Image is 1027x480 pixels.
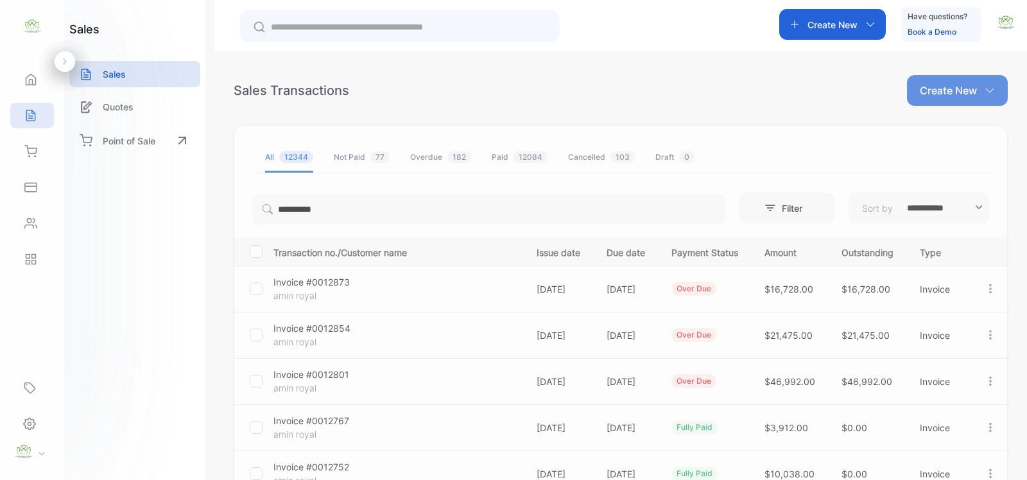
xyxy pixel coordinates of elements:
[920,243,958,259] p: Type
[610,151,635,163] span: 103
[764,243,815,259] p: Amount
[273,275,356,289] p: Invoice #0012873
[537,329,580,342] p: [DATE]
[841,284,890,295] span: $16,728.00
[273,414,356,427] p: Invoice #0012767
[22,17,42,36] img: logo
[273,368,356,381] p: Invoice #0012801
[537,243,580,259] p: Issue date
[679,151,695,163] span: 0
[655,151,695,163] div: Draft
[764,376,815,387] span: $46,992.00
[764,330,813,341] span: $21,475.00
[862,201,893,215] p: Sort by
[908,10,967,23] p: Have questions?
[568,151,635,163] div: Cancelled
[273,321,356,335] p: Invoice #0012854
[370,151,390,163] span: 77
[265,151,313,163] div: All
[841,422,867,433] span: $0.00
[273,381,356,395] p: amin royal
[920,282,958,296] p: Invoice
[69,21,99,38] h1: sales
[537,282,580,296] p: [DATE]
[273,289,356,302] p: amin royal
[273,427,356,441] p: amin royal
[996,13,1015,32] img: avatar
[807,18,858,31] p: Create New
[841,330,890,341] span: $21,475.00
[671,328,716,342] div: over due
[69,94,200,120] a: Quotes
[920,375,958,388] p: Invoice
[671,243,738,259] p: Payment Status
[607,329,645,342] p: [DATE]
[908,27,956,37] a: Book a Demo
[607,243,645,259] p: Due date
[103,67,126,81] p: Sales
[234,81,349,100] div: Sales Transactions
[764,468,815,479] span: $10,038.00
[920,83,977,98] p: Create New
[103,134,155,148] p: Point of Sale
[537,421,580,434] p: [DATE]
[920,421,958,434] p: Invoice
[69,126,200,155] a: Point of Sale
[996,9,1015,40] button: avatar
[273,243,521,259] p: Transaction no./Customer name
[841,376,892,387] span: $46,992.00
[537,375,580,388] p: [DATE]
[671,374,716,388] div: over due
[69,61,200,87] a: Sales
[841,468,867,479] span: $0.00
[410,151,471,163] div: Overdue
[671,282,716,296] div: over due
[848,193,989,223] button: Sort by
[279,151,313,163] span: 12344
[607,421,645,434] p: [DATE]
[607,375,645,388] p: [DATE]
[671,420,718,434] div: fully paid
[273,460,356,474] p: Invoice #0012752
[764,284,813,295] span: $16,728.00
[973,426,1027,480] iframe: LiveChat chat widget
[907,75,1008,106] button: Create New
[607,282,645,296] p: [DATE]
[841,243,893,259] p: Outstanding
[779,9,886,40] button: Create New
[334,151,390,163] div: Not Paid
[103,100,134,114] p: Quotes
[513,151,548,163] span: 12084
[764,422,808,433] span: $3,912.00
[273,335,356,348] p: amin royal
[14,442,33,461] img: profile
[492,151,548,163] div: Paid
[447,151,471,163] span: 182
[920,329,958,342] p: Invoice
